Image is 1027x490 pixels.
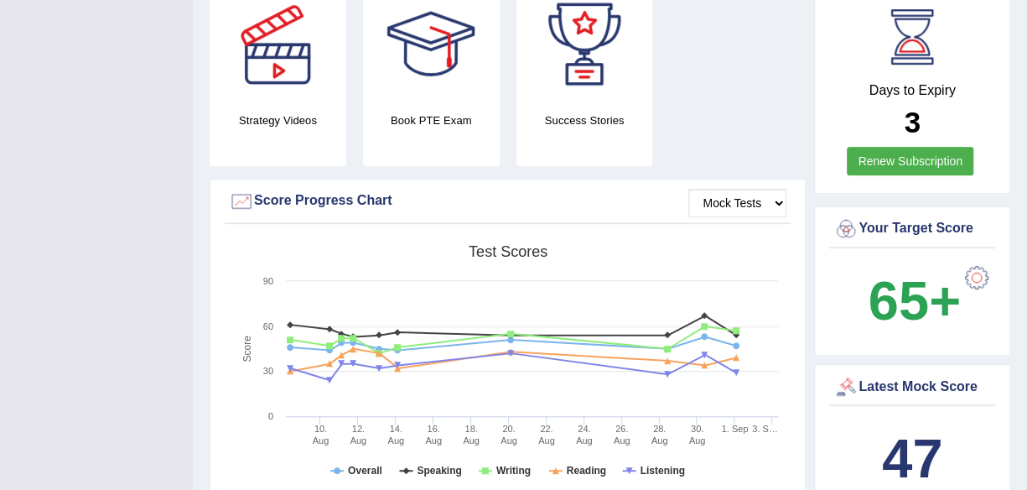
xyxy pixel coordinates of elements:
tspan: Writing [496,465,531,477]
tspan: 22. [540,424,552,434]
tspan: 10. [314,424,327,434]
h4: Days to Expiry [833,83,991,98]
tspan: 14. [390,424,402,434]
tspan: Reading [567,465,606,477]
tspan: Score [241,336,253,362]
h4: Strategy Videos [210,112,346,129]
b: 3 [904,106,920,138]
text: 30 [263,366,273,376]
tspan: 30. [691,424,703,434]
tspan: 20. [502,424,515,434]
div: Score Progress Chart [229,189,786,214]
tspan: Aug [463,435,480,446]
tspan: Aug [689,435,706,446]
tspan: 1. Sep [721,424,748,434]
tspan: Overall [348,465,382,477]
tspan: Test scores [469,243,547,260]
tspan: 12. [352,424,365,434]
tspan: 28. [653,424,666,434]
tspan: 18. [464,424,477,434]
tspan: Aug [538,435,555,446]
b: 65+ [869,270,961,331]
text: 0 [268,411,273,421]
h4: Success Stories [516,112,653,129]
tspan: Aug [350,435,367,446]
tspan: Listening [641,465,685,477]
tspan: Aug [313,435,329,446]
tspan: 26. [615,424,628,434]
text: 90 [263,276,273,286]
tspan: 16. [427,424,439,434]
div: Your Target Score [833,216,991,242]
b: 47 [882,428,942,489]
a: Renew Subscription [847,147,973,175]
tspan: 3. S… [752,424,778,434]
h4: Book PTE Exam [363,112,500,129]
tspan: 24. [578,424,590,434]
tspan: Aug [651,435,668,446]
div: Latest Mock Score [833,374,991,399]
tspan: Aug [425,435,442,446]
tspan: Aug [614,435,630,446]
tspan: Speaking [417,465,461,477]
tspan: Aug [576,435,593,446]
text: 60 [263,321,273,331]
tspan: Aug [501,435,517,446]
tspan: Aug [387,435,404,446]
